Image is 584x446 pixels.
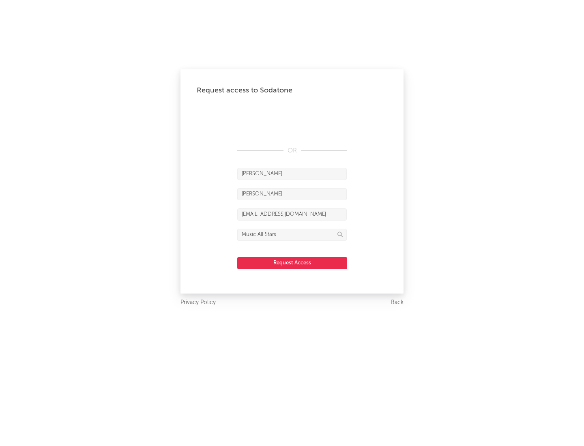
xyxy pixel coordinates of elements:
button: Request Access [237,257,347,269]
input: Email [237,208,347,221]
a: Privacy Policy [180,298,216,308]
input: Last Name [237,188,347,200]
div: OR [237,146,347,156]
a: Back [391,298,404,308]
input: Division [237,229,347,241]
div: Request access to Sodatone [197,86,387,95]
input: First Name [237,168,347,180]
